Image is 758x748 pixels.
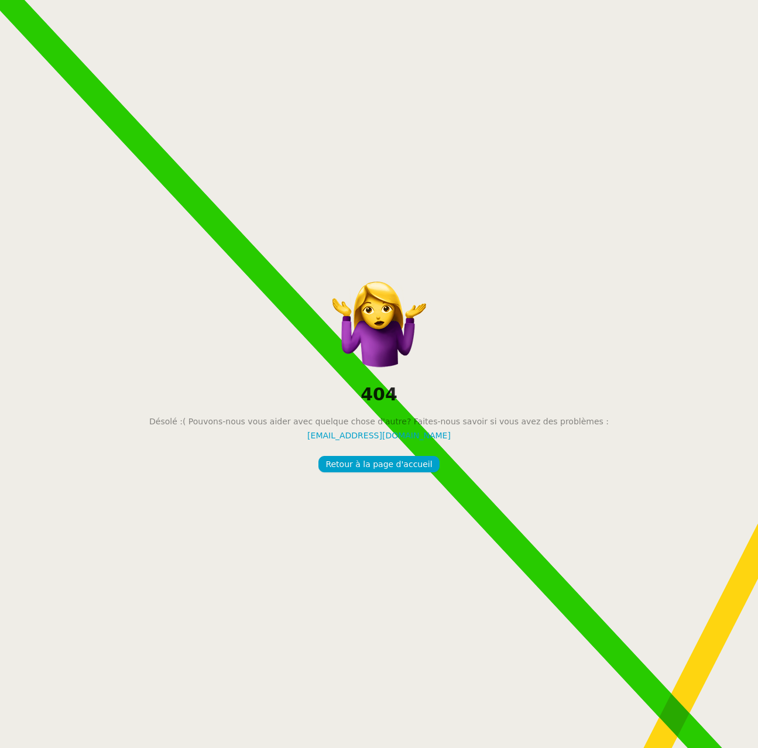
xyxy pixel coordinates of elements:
[149,415,609,428] span: Désolé :( Pouvons-nous vous aider avec quelque chose d'autre? Faites-nous savoir si vous avez des...
[318,456,439,472] button: Retour à la page d'accueil
[361,383,397,407] h2: 404
[307,429,451,442] a: [EMAIL_ADDRESS][DOMAIN_NAME]
[325,458,432,471] span: Retour à la page d'accueil
[332,276,426,369] img: card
